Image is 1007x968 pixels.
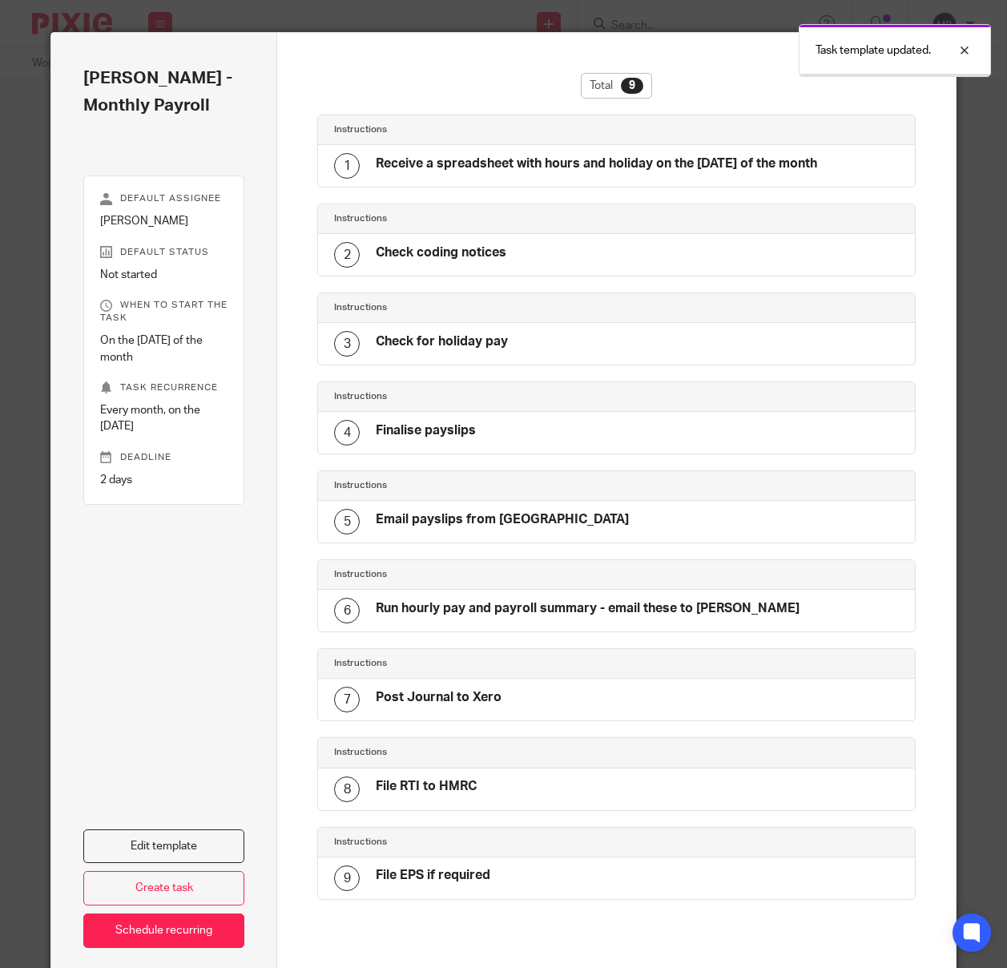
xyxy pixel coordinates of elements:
div: 3 [334,331,360,357]
div: 5 [334,509,360,534]
h4: Instructions [334,301,616,314]
h4: Email payslips from [GEOGRAPHIC_DATA] [376,511,629,528]
div: 9 [334,865,360,891]
div: 8 [334,776,360,802]
h4: Finalise payslips [376,422,476,439]
h4: Run hourly pay and payroll summary - email these to [PERSON_NAME] [376,600,800,617]
h4: File EPS if required [376,867,490,884]
p: Default assignee [100,192,228,205]
h4: Instructions [334,746,616,759]
div: 1 [334,153,360,179]
h4: File RTI to HMRC [376,778,477,795]
h4: Post Journal to Xero [376,689,501,706]
h4: Check for holiday pay [376,333,508,350]
p: [PERSON_NAME] [100,213,228,229]
div: Total [581,73,652,99]
p: On the [DATE] of the month [100,333,228,365]
div: 4 [334,420,360,446]
h4: Instructions [334,212,616,225]
div: 7 [334,687,360,712]
h4: Instructions [334,657,616,670]
p: Default status [100,246,228,259]
a: Edit template [83,829,244,864]
div: 2 [334,242,360,268]
div: 6 [334,598,360,623]
h4: Instructions [334,568,616,581]
p: Task recurrence [100,381,228,394]
h4: Receive a spreadsheet with hours and holiday on the [DATE] of the month [376,155,817,172]
p: 2 days [100,472,228,488]
h2: [PERSON_NAME] - Monthly Payroll [83,65,244,119]
h4: Instructions [334,479,616,492]
p: Every month, on the [DATE] [100,402,228,435]
p: When to start the task [100,299,228,325]
a: Create task [83,871,244,905]
h4: Instructions [334,390,616,403]
p: Deadline [100,451,228,464]
h4: Instructions [334,123,616,136]
div: 9 [621,78,643,94]
h4: Check coding notices [376,244,506,261]
a: Schedule recurring [83,914,244,948]
h4: Instructions [334,836,616,849]
p: Task template updated. [816,42,931,58]
p: Not started [100,267,228,283]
